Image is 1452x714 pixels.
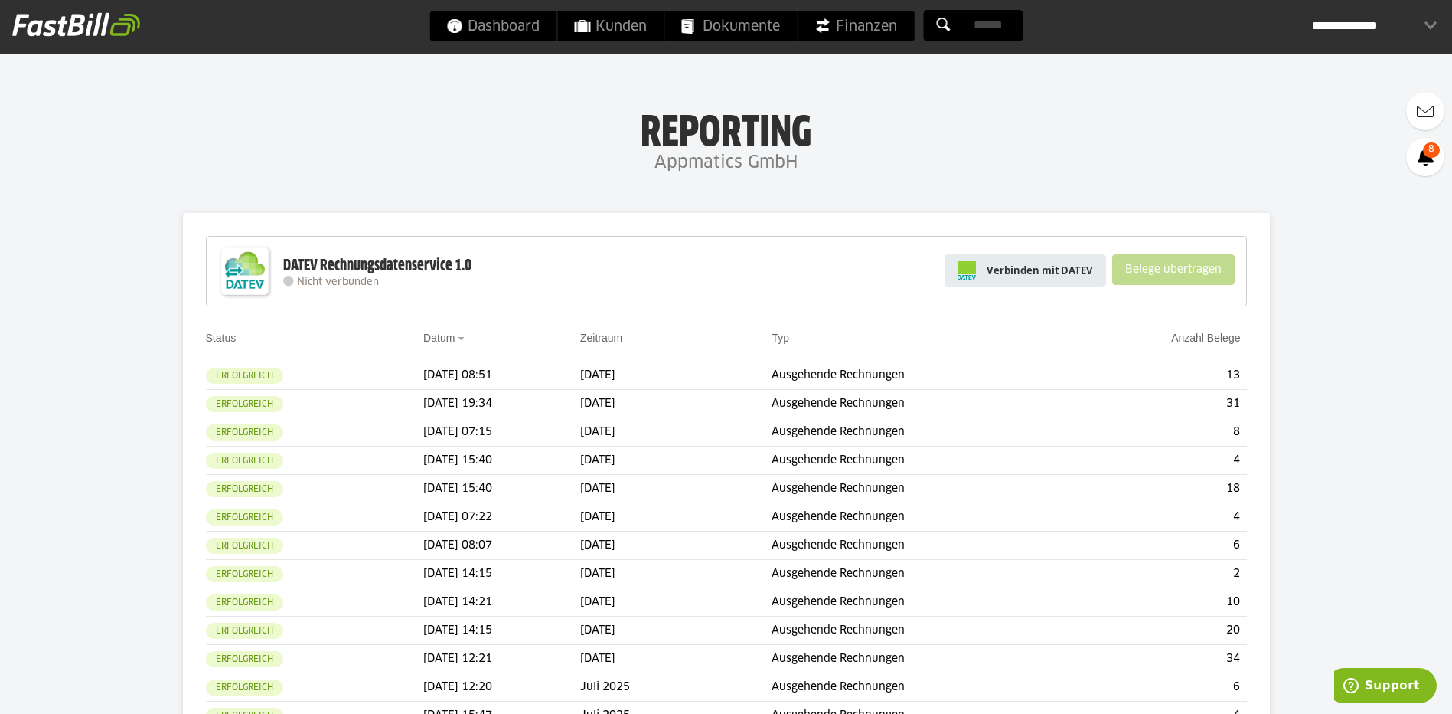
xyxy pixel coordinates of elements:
[206,481,283,497] sl-badge: Erfolgreich
[423,532,580,560] td: [DATE] 08:07
[772,418,1075,447] td: Ausgehende Rechnungen
[12,12,140,37] img: fastbill_logo_white.png
[423,362,580,390] td: [DATE] 08:51
[574,11,647,41] span: Kunden
[580,503,772,532] td: [DATE]
[429,11,556,41] a: Dashboard
[423,390,580,418] td: [DATE] 19:34
[772,503,1075,532] td: Ausgehende Rechnungen
[1075,617,1247,645] td: 20
[580,617,772,645] td: [DATE]
[206,424,283,441] sl-badge: Erfolgreich
[772,532,1075,560] td: Ausgehende Rechnungen
[580,560,772,588] td: [DATE]
[206,594,283,611] sl-badge: Erfolgreich
[580,362,772,390] td: [DATE]
[1075,390,1247,418] td: 31
[206,623,283,639] sl-badge: Erfolgreich
[423,673,580,702] td: [DATE] 12:20
[580,332,622,344] a: Zeitraum
[772,560,1075,588] td: Ausgehende Rechnungen
[214,241,276,302] img: DATEV-Datenservice Logo
[206,368,283,384] sl-badge: Erfolgreich
[958,261,976,280] img: pi-datev-logo-farbig-24.svg
[580,645,772,673] td: [DATE]
[772,332,789,344] a: Typ
[798,11,914,41] a: Finanzen
[772,447,1075,475] td: Ausgehende Rechnungen
[206,453,283,469] sl-badge: Erfolgreich
[458,337,468,340] img: sort_desc.gif
[1075,503,1247,532] td: 4
[1406,138,1444,176] a: 8
[681,11,780,41] span: Dokumente
[423,332,455,344] a: Datum
[206,396,283,412] sl-badge: Erfolgreich
[423,447,580,475] td: [DATE] 15:40
[580,475,772,503] td: [DATE]
[1075,588,1247,617] td: 10
[206,651,283,667] sl-badge: Erfolgreich
[423,475,580,503] td: [DATE] 15:40
[772,475,1075,503] td: Ausgehende Rechnungen
[1075,532,1247,560] td: 6
[206,538,283,554] sl-badge: Erfolgreich
[580,447,772,475] td: [DATE]
[580,418,772,447] td: [DATE]
[1112,254,1235,285] sl-button: Belege übertragen
[1075,645,1247,673] td: 34
[153,108,1299,148] h1: Reporting
[1075,418,1247,447] td: 8
[1075,447,1247,475] td: 4
[446,11,540,41] span: Dashboard
[772,588,1075,617] td: Ausgehende Rechnungen
[580,673,772,702] td: Juli 2025
[772,617,1075,645] td: Ausgehende Rechnungen
[283,256,471,276] div: DATEV Rechnungsdatenservice 1.0
[987,263,1093,278] span: Verbinden mit DATEV
[945,254,1106,287] a: Verbinden mit DATEV
[1334,668,1437,706] iframe: Öffnet ein Widget, in dem Sie weitere Informationen finden
[206,566,283,582] sl-badge: Erfolgreich
[206,509,283,526] sl-badge: Erfolgreich
[423,588,580,617] td: [DATE] 14:21
[423,503,580,532] td: [DATE] 07:22
[814,11,897,41] span: Finanzen
[580,390,772,418] td: [DATE]
[1075,362,1247,390] td: 13
[557,11,664,41] a: Kunden
[423,645,580,673] td: [DATE] 12:21
[1171,332,1240,344] a: Anzahl Belege
[1423,142,1440,158] span: 8
[206,680,283,696] sl-badge: Erfolgreich
[1075,560,1247,588] td: 2
[664,11,797,41] a: Dokumente
[772,362,1075,390] td: Ausgehende Rechnungen
[423,418,580,447] td: [DATE] 07:15
[580,532,772,560] td: [DATE]
[772,645,1075,673] td: Ausgehende Rechnungen
[297,277,379,287] span: Nicht verbunden
[423,617,580,645] td: [DATE] 14:15
[1075,475,1247,503] td: 18
[580,588,772,617] td: [DATE]
[772,673,1075,702] td: Ausgehende Rechnungen
[772,390,1075,418] td: Ausgehende Rechnungen
[423,560,580,588] td: [DATE] 14:15
[206,332,237,344] a: Status
[1075,673,1247,702] td: 6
